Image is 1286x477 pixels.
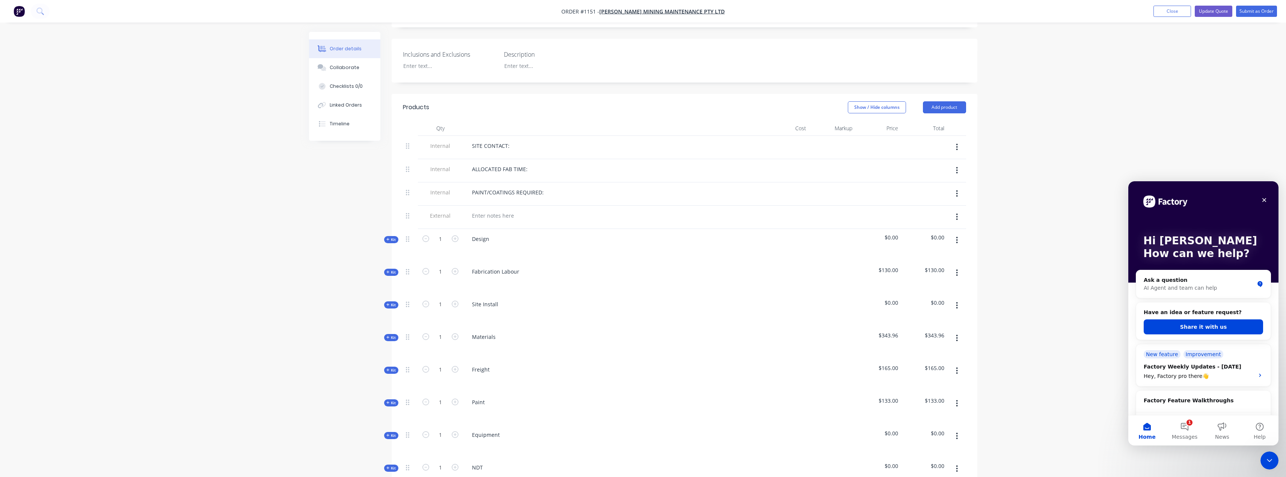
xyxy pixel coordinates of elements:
span: $0.00 [904,299,944,307]
button: Checklists 0/0 [309,77,380,96]
button: Add product [923,101,966,113]
span: Kit [386,400,396,406]
span: $165.00 [904,364,944,372]
span: $343.96 [904,331,944,339]
button: Order details [309,39,380,58]
button: Kit [384,465,398,472]
span: External [421,212,460,220]
span: $0.00 [904,429,944,437]
button: Kit [384,301,398,308]
a: [PERSON_NAME] Mining Maintenance Pty Ltd [599,8,725,15]
div: PAINT/COATINGS REQUIRED: [466,187,550,198]
div: Cost [763,121,810,136]
div: Checklists 0/0 [330,83,363,90]
div: Markup [809,121,855,136]
button: Linked Orders [309,96,380,114]
span: Internal [421,188,460,196]
span: $0.00 [858,299,899,307]
label: Description [504,50,598,59]
div: Equipment [466,429,506,440]
img: Factory [14,6,25,17]
span: Kit [386,237,396,242]
div: Timeline [330,120,350,127]
div: Materials [466,331,502,342]
div: Fabrication Labour [466,266,525,277]
span: Order #1151 - [561,8,599,15]
span: Kit [386,433,396,438]
span: $165.00 [858,364,899,372]
span: $0.00 [858,429,899,437]
iframe: Intercom live chat [1260,451,1278,469]
button: Kit [384,432,398,439]
div: Linked Orders [330,102,362,108]
div: Total [901,121,947,136]
div: Collaborate [330,64,359,71]
div: NDT [466,462,489,473]
div: ALLOCATED FAB TIME: [466,164,534,175]
div: Products [403,103,429,112]
span: $0.00 [858,233,899,241]
span: $130.00 [858,266,899,274]
div: Site Install [466,299,504,310]
button: Kit [384,236,398,243]
span: $0.00 [904,462,944,470]
span: $0.00 [858,462,899,470]
div: Price [855,121,902,136]
span: $343.96 [858,331,899,339]
span: $133.00 [904,397,944,405]
span: Kit [386,269,396,275]
span: $133.00 [858,397,899,405]
button: Collaborate [309,58,380,77]
iframe: Intercom live chat [1128,181,1278,445]
span: Internal [421,165,460,173]
span: Internal [421,142,460,150]
div: Order details [330,45,362,52]
span: Kit [386,302,396,308]
div: Qty [418,121,463,136]
label: Inclusions and Exclusions [403,50,497,59]
button: Kit [384,399,398,406]
button: Kit [384,269,398,276]
span: $130.00 [904,266,944,274]
button: Show / Hide columns [848,101,906,113]
div: Design [466,233,495,244]
button: Close [1153,6,1191,17]
button: Kit [384,367,398,374]
div: SITE CONTACT: [466,140,516,151]
div: Paint [466,397,491,408]
button: Timeline [309,114,380,133]
button: Kit [384,334,398,341]
span: $0.00 [904,233,944,241]
span: Kit [386,465,396,471]
span: Kit [386,367,396,373]
div: Freight [466,364,496,375]
button: Submit as Order [1236,6,1277,17]
button: Update Quote [1195,6,1232,17]
span: Kit [386,335,396,340]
